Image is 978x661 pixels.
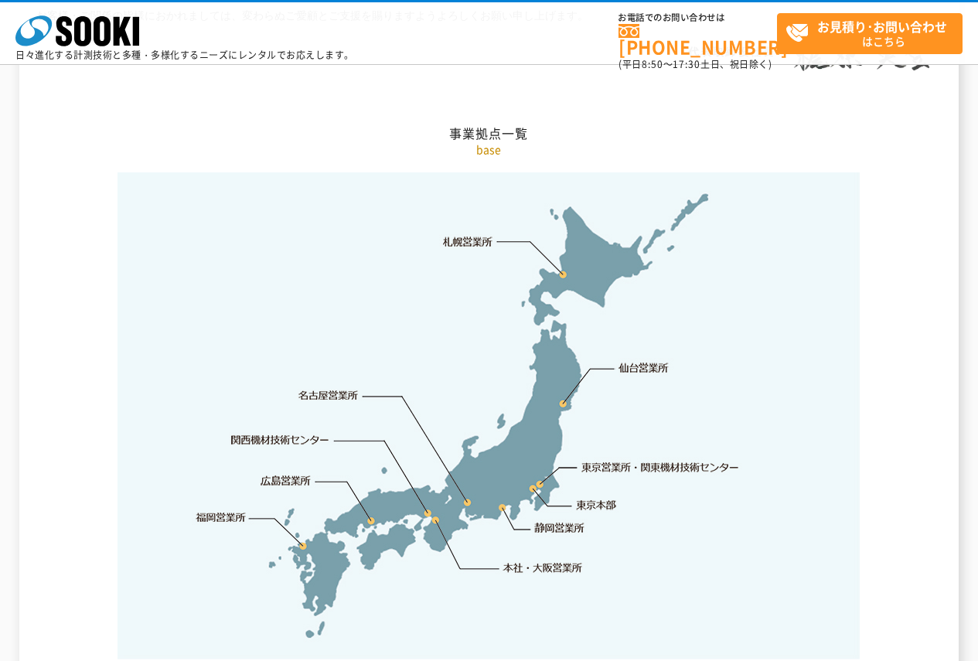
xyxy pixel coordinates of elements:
[231,432,329,448] a: 関西機材技術センター
[618,57,772,71] span: (平日 ～ 土日、祝日除く)
[618,13,777,22] span: お電話でのお問い合わせは
[618,360,669,376] a: 仙台営業所
[673,57,700,71] span: 17:30
[785,14,962,53] span: はこちら
[118,172,860,659] img: 事業拠点一覧
[36,141,941,158] p: base
[443,233,493,249] a: 札幌営業所
[577,498,617,513] a: 東京本部
[502,560,583,575] a: 本社・大阪営業所
[298,388,359,404] a: 名古屋営業所
[261,472,312,488] a: 広島営業所
[196,509,246,525] a: 福岡営業所
[817,17,947,36] strong: お見積り･お問い合わせ
[618,24,777,56] a: [PHONE_NUMBER]
[582,459,741,475] a: 東京営業所・関東機材技術センター
[777,13,963,54] a: お見積り･お問い合わせはこちら
[15,50,354,60] p: 日々進化する計測技術と多種・多様化するニーズにレンタルでお応えします。
[642,57,663,71] span: 8:50
[534,520,584,536] a: 静岡営業所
